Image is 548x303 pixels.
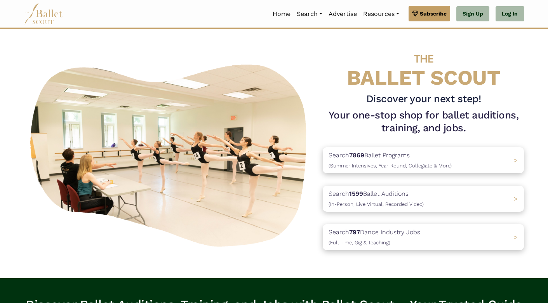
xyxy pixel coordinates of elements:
a: Resources [360,6,402,22]
a: Sign Up [456,6,489,22]
span: Subscribe [420,9,447,18]
p: Search Ballet Programs [329,150,452,170]
span: > [514,157,518,164]
p: Search Dance Industry Jobs [329,227,420,247]
img: gem.svg [412,9,418,18]
span: > [514,195,518,202]
b: 7869 [349,151,364,159]
b: 1599 [349,190,363,197]
a: Home [270,6,294,22]
a: Subscribe [409,6,450,21]
a: Search7869Ballet Programs(Summer Intensives, Year-Round, Collegiate & More)> [323,147,524,173]
h1: Your one-stop shop for ballet auditions, training, and jobs. [323,109,524,135]
b: 797 [349,228,360,236]
h3: Discover your next step! [323,92,524,106]
span: THE [414,52,433,65]
span: > [514,233,518,241]
span: (Summer Intensives, Year-Round, Collegiate & More) [329,163,452,169]
p: Search Ballet Auditions [329,189,424,209]
a: Search [294,6,325,22]
a: Log In [496,6,524,22]
a: Search1599Ballet Auditions(In-Person, Live Virtual, Recorded Video) > [323,186,524,212]
a: Search797Dance Industry Jobs(Full-Time, Gig & Teaching) > [323,224,524,250]
a: Advertise [325,6,360,22]
span: (In-Person, Live Virtual, Recorded Video) [329,201,424,207]
span: (Full-Time, Gig & Teaching) [329,240,390,246]
img: A group of ballerinas talking to each other in a ballet studio [24,56,317,251]
h4: BALLET SCOUT [323,45,524,89]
